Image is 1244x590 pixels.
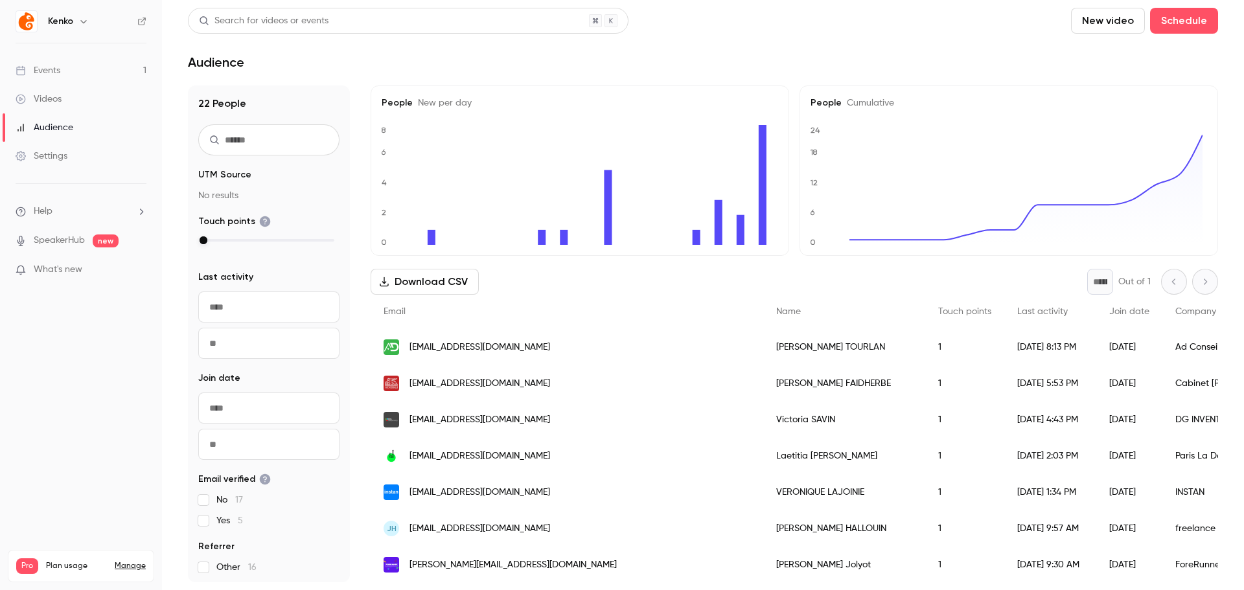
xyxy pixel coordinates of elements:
[1175,307,1243,316] span: Company name
[810,178,818,187] text: 12
[1004,547,1096,583] div: [DATE] 9:30 AM
[48,15,73,28] h6: Kenko
[925,402,1004,438] div: 1
[409,449,550,463] span: [EMAIL_ADDRESS][DOMAIN_NAME]
[216,561,257,574] span: Other
[199,14,328,28] div: Search for videos or events
[382,208,386,217] text: 2
[1017,307,1068,316] span: Last activity
[115,561,146,571] a: Manage
[384,339,399,355] img: adconseils.com
[810,148,818,157] text: 18
[1004,438,1096,474] div: [DATE] 2:03 PM
[384,307,406,316] span: Email
[381,238,387,247] text: 0
[16,150,67,163] div: Settings
[198,540,235,553] span: Referrer
[1004,365,1096,402] div: [DATE] 5:53 PM
[763,365,925,402] div: [PERSON_NAME] FAIDHERBE
[16,205,146,218] li: help-dropdown-opener
[216,514,243,527] span: Yes
[34,263,82,277] span: What's new
[381,148,386,157] text: 6
[810,238,816,247] text: 0
[925,329,1004,365] div: 1
[1096,365,1162,402] div: [DATE]
[938,307,991,316] span: Touch points
[409,413,550,427] span: [EMAIL_ADDRESS][DOMAIN_NAME]
[131,264,146,276] iframe: Noticeable Trigger
[198,168,251,181] span: UTM Source
[763,474,925,510] div: VERONIQUE LAJOINIE
[1071,8,1145,34] button: New video
[1118,275,1151,288] p: Out of 1
[763,438,925,474] div: Laetitia [PERSON_NAME]
[1096,547,1162,583] div: [DATE]
[413,98,472,108] span: New per day
[1096,329,1162,365] div: [DATE]
[235,495,243,505] span: 17
[198,215,271,228] span: Touch points
[16,121,73,134] div: Audience
[1109,307,1149,316] span: Join date
[409,558,617,572] span: [PERSON_NAME][EMAIL_ADDRESS][DOMAIN_NAME]
[409,377,550,391] span: [EMAIL_ADDRESS][DOMAIN_NAME]
[46,561,107,571] span: Plan usage
[409,522,550,536] span: [EMAIL_ADDRESS][DOMAIN_NAME]
[384,376,399,391] img: agence.generali.fr
[842,98,894,108] span: Cumulative
[198,473,271,486] span: Email verified
[248,563,257,572] span: 16
[16,558,38,574] span: Pro
[1096,438,1162,474] div: [DATE]
[198,189,340,202] p: No results
[382,178,387,187] text: 4
[811,96,1207,109] h5: People
[1004,402,1096,438] div: [DATE] 4:43 PM
[93,234,119,247] span: new
[925,510,1004,547] div: 1
[381,126,386,135] text: 8
[371,269,479,295] button: Download CSV
[925,474,1004,510] div: 1
[810,208,815,217] text: 6
[382,96,778,109] h5: People
[387,523,397,534] span: JH
[216,494,243,506] span: No
[1150,8,1218,34] button: Schedule
[763,402,925,438] div: Victoria SAVIN
[384,557,399,573] img: beaforerunner.com
[776,307,801,316] span: Name
[925,547,1004,583] div: 1
[763,510,925,547] div: [PERSON_NAME] HALLOUIN
[409,486,550,499] span: [EMAIL_ADDRESS][DOMAIN_NAME]
[384,484,399,500] img: instan.fr
[16,64,60,77] div: Events
[188,54,244,70] h1: Audience
[238,516,243,525] span: 5
[1096,402,1162,438] div: [DATE]
[409,341,550,354] span: [EMAIL_ADDRESS][DOMAIN_NAME]
[34,205,52,218] span: Help
[925,365,1004,402] div: 1
[384,412,399,427] img: dginventaires.fr
[34,234,85,247] a: SpeakerHub
[763,329,925,365] div: [PERSON_NAME] TOURLAN
[198,372,240,385] span: Join date
[16,11,37,32] img: Kenko
[1096,474,1162,510] div: [DATE]
[198,96,340,111] h1: 22 People
[925,438,1004,474] div: 1
[1096,510,1162,547] div: [DATE]
[763,547,925,583] div: [PERSON_NAME] Jolyot
[200,236,207,244] div: max
[811,126,820,135] text: 24
[1004,474,1096,510] div: [DATE] 1:34 PM
[16,93,62,106] div: Videos
[1004,510,1096,547] div: [DATE] 9:57 AM
[1004,329,1096,365] div: [DATE] 8:13 PM
[198,271,253,284] span: Last activity
[384,448,399,464] img: parisladefense.com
